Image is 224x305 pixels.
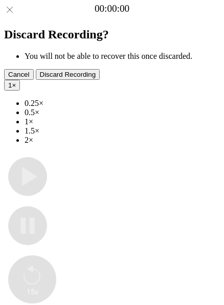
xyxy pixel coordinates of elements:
li: 0.25× [25,99,220,108]
a: 00:00:00 [95,3,129,14]
li: 1× [25,117,220,126]
h2: Discard Recording? [4,28,220,41]
button: Cancel [4,69,34,80]
li: 0.5× [25,108,220,117]
li: 2× [25,136,220,145]
li: 1.5× [25,126,220,136]
button: 1× [4,80,20,91]
span: 1 [8,81,12,89]
button: Discard Recording [36,69,100,80]
li: You will not be able to recover this once discarded. [25,52,220,61]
